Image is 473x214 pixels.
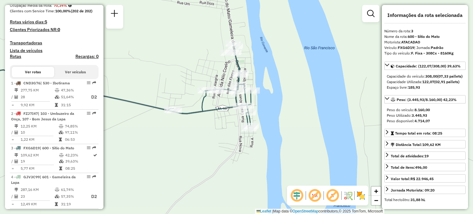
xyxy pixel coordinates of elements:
[11,146,74,150] span: 3 -
[384,197,466,203] div: Total hectolitro:
[396,64,461,68] span: Capacidade: (122,07/308,00) 39,63%
[14,88,18,92] i: Distância Total
[14,159,18,163] i: Total de Atividades
[384,62,466,70] a: Capacidade: (122,07/308,00) 39,63%
[87,81,91,85] em: Opções
[391,188,435,193] div: Jornada Motorista: 09:20
[356,191,366,200] img: Exibir/Ocultar setores
[410,197,425,202] strong: 31,88 hL
[61,201,85,207] td: 31:19
[40,146,74,150] span: | 600 - Sítio do Mato
[40,81,70,85] span: | 530 - Ibotirama
[20,136,59,143] td: 1,22 KM
[384,208,466,214] h4: Atividades
[411,51,454,55] strong: F. Fixa - 308Cx - 8160Kg
[371,187,381,196] a: Zoom in
[384,71,466,93] div: Capacidade: (122,07/308,00) 39,63%
[387,74,463,79] div: Capacidade do veículo:
[55,9,71,13] strong: 100,00%
[20,123,59,129] td: 12,25 KM
[65,158,93,164] td: 39,63%
[384,105,466,126] div: Peso: (3.445,93/8.160,00) 42,23%
[55,195,59,198] i: % de utilização da cubagem
[65,129,96,135] td: 97,11%
[387,118,463,124] div: Peso disponível:
[424,154,429,158] strong: 19
[11,136,14,143] td: =
[14,153,18,157] i: Distância Total
[55,202,58,206] i: Tempo total em rota
[398,45,414,50] strong: FXG6D19
[384,95,466,103] a: Peso: (3.445,93/8.160,00) 42,23%
[425,74,437,79] strong: 308,00
[58,27,60,32] strong: 0
[20,102,55,108] td: 9,92 KM
[45,19,47,25] strong: 5
[86,193,97,200] p: D2
[257,209,271,213] a: Leaflet
[65,136,96,143] td: 06:53
[11,193,14,200] td: /
[325,188,340,203] span: Exibir rótulo
[397,97,457,102] span: Peso: (3.445,93/8.160,00) 42,23%
[61,193,85,200] td: 57,35%
[54,3,67,8] strong: 70,34%
[20,201,55,207] td: 12,49 KM
[20,129,59,135] td: 10
[23,146,40,150] span: FXG6D19
[65,152,93,158] td: 42,23%
[384,39,466,45] div: Motorista:
[384,34,466,39] div: Nome da rota:
[23,111,38,116] span: FZJ7I47
[387,79,463,85] div: Capacidade Utilizada:
[20,193,55,200] td: 23
[401,40,420,44] strong: ATACADAO
[384,12,466,18] h4: Informações da rota selecionada
[14,131,18,134] i: Total de Atividades
[391,154,429,158] span: Total de atividades:
[384,129,466,137] a: Tempo total em rota: 08:25
[11,175,76,185] span: | 601 - Gameleira da Lapa
[408,34,440,39] strong: 600 - Sítio do Mato
[59,138,62,141] i: Tempo total em rota
[255,209,384,214] div: Map data © contributors,© 2025 TomTom, Microsoft
[293,209,319,213] a: OpenStreetMap
[87,146,91,150] em: Opções
[92,146,96,150] em: Rota exportada
[343,191,353,200] img: Fluxo de ruas
[11,165,14,172] td: =
[395,131,442,135] span: Tempo total em rota: 08:25
[55,88,59,92] i: % de utilização do peso
[11,81,70,85] span: 1 -
[384,174,466,183] a: Valor total:R$ 22.946,45
[86,94,97,101] p: D2
[10,54,21,59] h4: Rotas
[14,188,18,192] i: Distância Total
[437,74,463,79] strong: (07,33 pallets)
[11,111,74,121] span: | 103 - Umbuzeiro da Onça, 107 - Bom Jesus da Lapa
[384,140,466,148] a: Distância Total:109,62 KM
[11,102,14,108] td: =
[387,107,430,112] span: Peso do veículo:
[307,188,322,203] span: Exibir NR
[11,201,14,207] td: =
[54,67,97,77] button: Ver veículos
[11,129,14,135] td: /
[365,7,377,20] a: Exibir filtros
[408,85,420,90] strong: 185,93
[289,188,304,203] span: Ocultar deslocamento
[384,45,466,50] div: Veículo:
[92,81,96,85] em: Rota exportada
[61,87,85,93] td: 47,36%
[75,54,99,59] h4: Recargas: 0
[23,81,40,85] span: CND3G76
[59,131,63,134] i: % de utilização da cubagem
[384,151,466,160] a: Total de atividades:19
[11,93,14,101] td: /
[59,167,62,170] i: Tempo total em rota
[20,87,55,93] td: 277,75 KM
[415,165,427,170] strong: 496,00
[59,124,63,128] i: % de utilização do peso
[55,188,59,192] i: % de utilização do peso
[384,50,466,56] div: Tipo do veículo:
